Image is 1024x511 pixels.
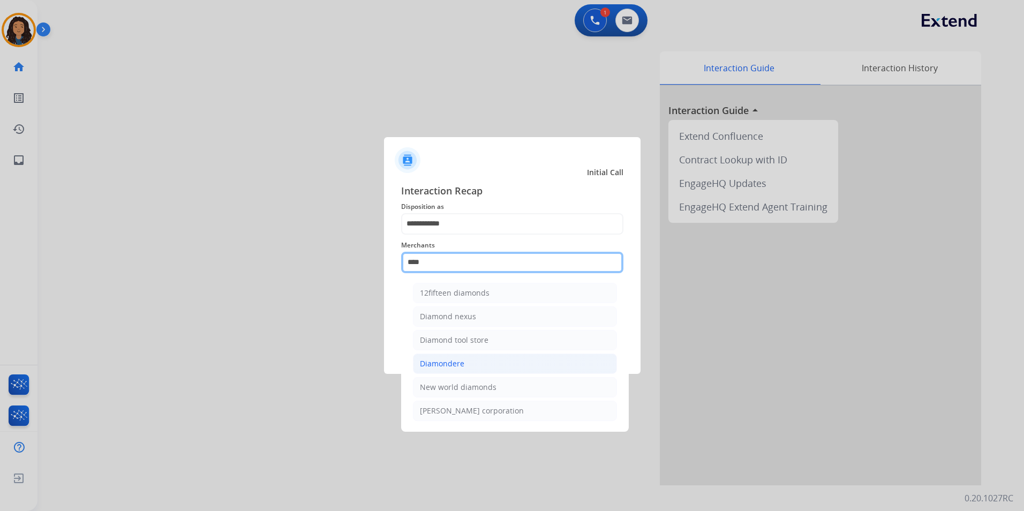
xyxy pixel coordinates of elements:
[401,239,623,252] span: Merchants
[420,405,524,416] div: [PERSON_NAME] corporation
[420,358,464,369] div: Diamondere
[965,492,1013,505] p: 0.20.1027RC
[420,382,496,393] div: New world diamonds
[420,335,488,345] div: Diamond tool store
[420,288,490,298] div: 12fifteen diamonds
[395,147,420,173] img: contactIcon
[401,200,623,213] span: Disposition as
[587,167,623,178] span: Initial Call
[420,311,476,322] div: Diamond nexus
[401,183,623,200] span: Interaction Recap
